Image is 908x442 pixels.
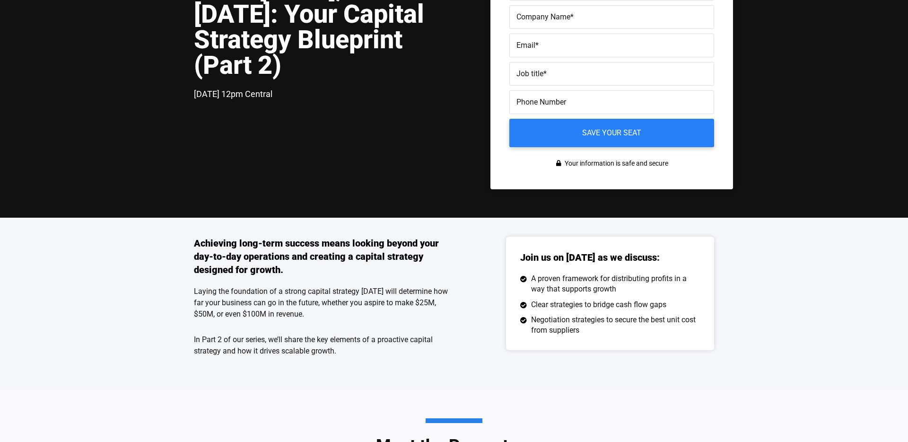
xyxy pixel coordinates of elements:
h3: Join us on [DATE] as we discuss: [520,251,700,264]
span: Email [516,41,535,50]
span: A proven framework for distributing profits in a way that supports growth [529,274,700,295]
span: [DATE] 12pm Central [194,89,272,99]
span: Negotiation strategies to secure the best unit cost from suppliers [529,315,700,336]
input: Save your seat [509,119,714,147]
span: Job title [516,69,543,78]
p: Laying the foundation of a strong capital strategy [DATE] will determine how far your business ca... [194,286,454,320]
span: Clear strategies to bridge cash flow gaps [529,300,666,310]
span: Your information is safe and secure [562,157,668,170]
h3: Achieving long-term success means looking beyond your day-to-day operations and creating a capita... [194,237,454,276]
span: Phone Number [516,97,566,106]
p: In Part 2 of our series, we’ll share the key elements of a proactive capital strategy and how it ... [194,334,454,357]
span: Company Name [516,12,570,21]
